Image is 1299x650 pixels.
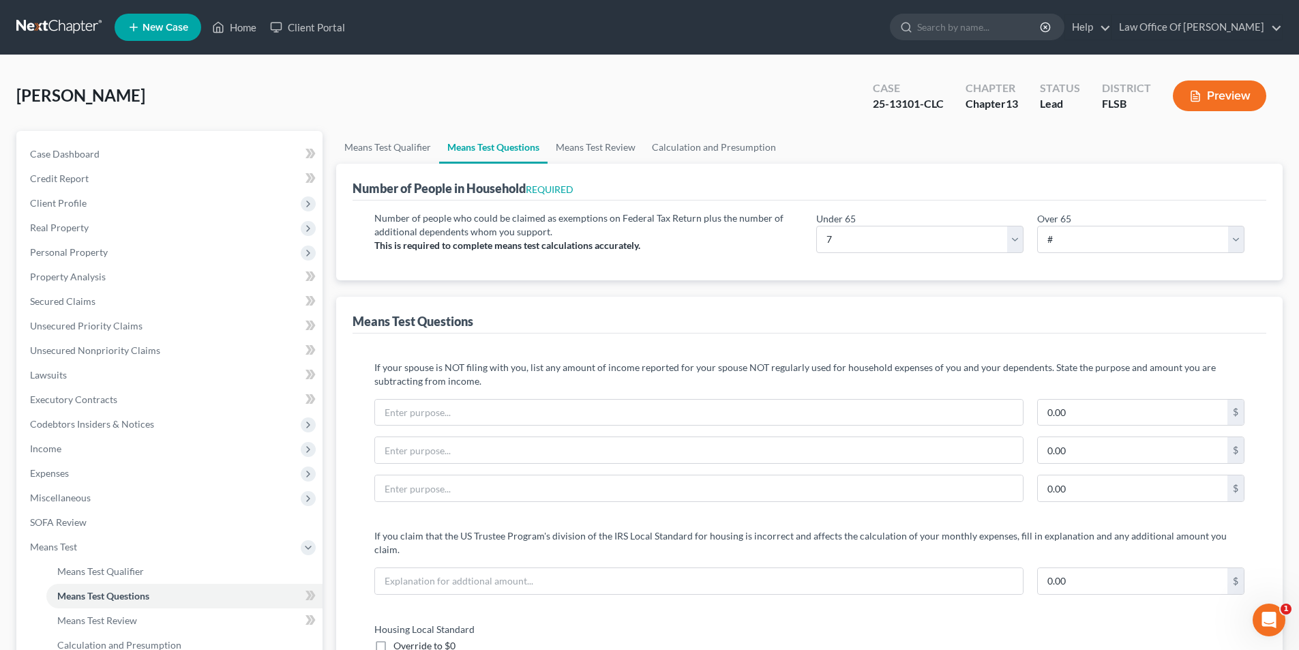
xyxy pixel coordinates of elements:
span: Means Test Qualifier [57,565,144,577]
input: Enter purpose... [375,475,1023,501]
button: Preview [1173,80,1266,111]
input: 0.00 [1038,568,1227,594]
span: Means Test Questions [57,590,149,602]
div: FLSB [1102,96,1151,112]
span: Case Dashboard [30,148,100,160]
span: [PERSON_NAME] [16,85,145,105]
label: Under 65 [816,211,856,226]
span: Unsecured Priority Claims [30,320,143,331]
a: Property Analysis [19,265,323,289]
input: 0.00 [1038,475,1227,501]
span: Lawsuits [30,369,67,381]
a: Law Office Of [PERSON_NAME] [1112,15,1282,40]
a: Means Test Review [46,608,323,633]
p: If you claim that the US Trustee Program's division of the IRS Local Standard for housing is inco... [374,529,1244,557]
span: Real Property [30,222,89,233]
p: Number of people who could be claimed as exemptions on Federal Tax Return plus the number of addi... [374,211,803,239]
a: Client Portal [263,15,352,40]
div: Chapter [966,96,1018,112]
iframe: Intercom live chat [1253,604,1285,636]
span: Credit Report [30,173,89,184]
a: Help [1065,15,1111,40]
a: Unsecured Nonpriority Claims [19,338,323,363]
div: District [1102,80,1151,96]
span: Unsecured Nonpriority Claims [30,344,160,356]
div: Means Test Questions [353,313,473,329]
a: Means Test Qualifier [46,559,323,584]
div: $ [1227,568,1244,594]
a: Lawsuits [19,363,323,387]
a: Means Test Questions [46,584,323,608]
span: Expenses [30,467,69,479]
div: $ [1227,400,1244,426]
a: Home [205,15,263,40]
span: Executory Contracts [30,394,117,405]
div: Status [1040,80,1080,96]
strong: This is required to complete means test calculations accurately. [374,239,640,251]
div: Case [873,80,944,96]
span: Client Profile [30,197,87,209]
div: 25-13101-CLC [873,96,944,112]
div: Lead [1040,96,1080,112]
label: Housing Local Standard [368,622,803,636]
input: 0.00 [1038,400,1227,426]
p: If your spouse is NOT filing with you, list any amount of income reported for your spouse NOT reg... [374,361,1244,388]
a: Case Dashboard [19,142,323,166]
div: $ [1227,437,1244,463]
a: Unsecured Priority Claims [19,314,323,338]
span: 13 [1006,97,1018,110]
span: 1 [1281,604,1291,615]
span: Income [30,443,61,454]
input: Explanation for addtional amount... [375,568,1023,594]
div: $ [1227,475,1244,501]
input: Enter purpose... [375,400,1023,426]
a: Calculation and Presumption [644,131,784,164]
a: SOFA Review [19,510,323,535]
a: Means Test Qualifier [336,131,439,164]
input: 0.00 [1038,437,1227,463]
a: Executory Contracts [19,387,323,412]
span: Means Test [30,541,77,552]
a: Secured Claims [19,289,323,314]
a: Means Test Review [548,131,644,164]
span: New Case [143,23,188,33]
span: Codebtors Insiders & Notices [30,418,154,430]
span: Property Analysis [30,271,106,282]
label: Over 65 [1037,211,1071,226]
input: Enter purpose... [375,437,1023,463]
span: Personal Property [30,246,108,258]
a: Credit Report [19,166,323,191]
input: Search by name... [917,14,1042,40]
span: REQUIRED [526,183,573,195]
div: Number of People in Household [353,180,573,196]
span: Miscellaneous [30,492,91,503]
div: Chapter [966,80,1018,96]
span: SOFA Review [30,516,87,528]
span: Secured Claims [30,295,95,307]
a: Means Test Questions [439,131,548,164]
span: Means Test Review [57,615,137,626]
